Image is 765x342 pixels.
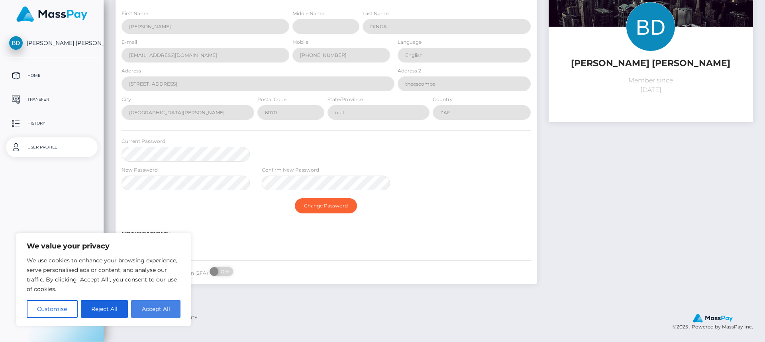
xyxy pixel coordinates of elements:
img: MassPay [693,314,733,322]
img: MassPay [16,6,87,22]
label: City [122,96,131,103]
p: We value your privacy [27,241,180,251]
h5: [PERSON_NAME] [PERSON_NAME] [555,57,747,70]
div: We value your privacy [16,233,191,326]
p: Transfer [9,94,94,106]
span: OFF [214,267,234,276]
button: Reject All [81,300,128,318]
label: Mobile [292,39,308,46]
button: Change Password [295,198,357,213]
label: Country [433,96,453,103]
button: Accept All [131,300,180,318]
label: New Password [122,166,158,174]
p: User Profile [9,141,94,153]
label: E-mail [122,39,137,46]
a: Transfer [6,90,98,109]
label: Language [398,39,422,46]
label: Postal Code [257,96,286,103]
label: Current Password [122,138,165,145]
span: [PERSON_NAME] [PERSON_NAME] [6,39,98,47]
label: Middle Name [292,10,324,17]
p: Home [9,70,94,82]
label: Last Name [363,10,388,17]
div: © 2025 , Powered by MassPay Inc. [673,313,759,331]
label: First Name [122,10,148,17]
label: Address [122,67,141,74]
a: User Profile [6,137,98,157]
label: Address 2 [398,67,421,74]
p: We use cookies to enhance your browsing experience, serve personalised ads or content, and analys... [27,256,180,294]
p: History [9,117,94,129]
button: Customise [27,300,78,318]
a: History [6,113,98,133]
p: Member since [DATE] [555,76,747,95]
label: Confirm New Password [262,166,319,174]
h6: Notifications: [122,231,531,237]
a: Home [6,66,98,86]
label: State/Province [328,96,363,103]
